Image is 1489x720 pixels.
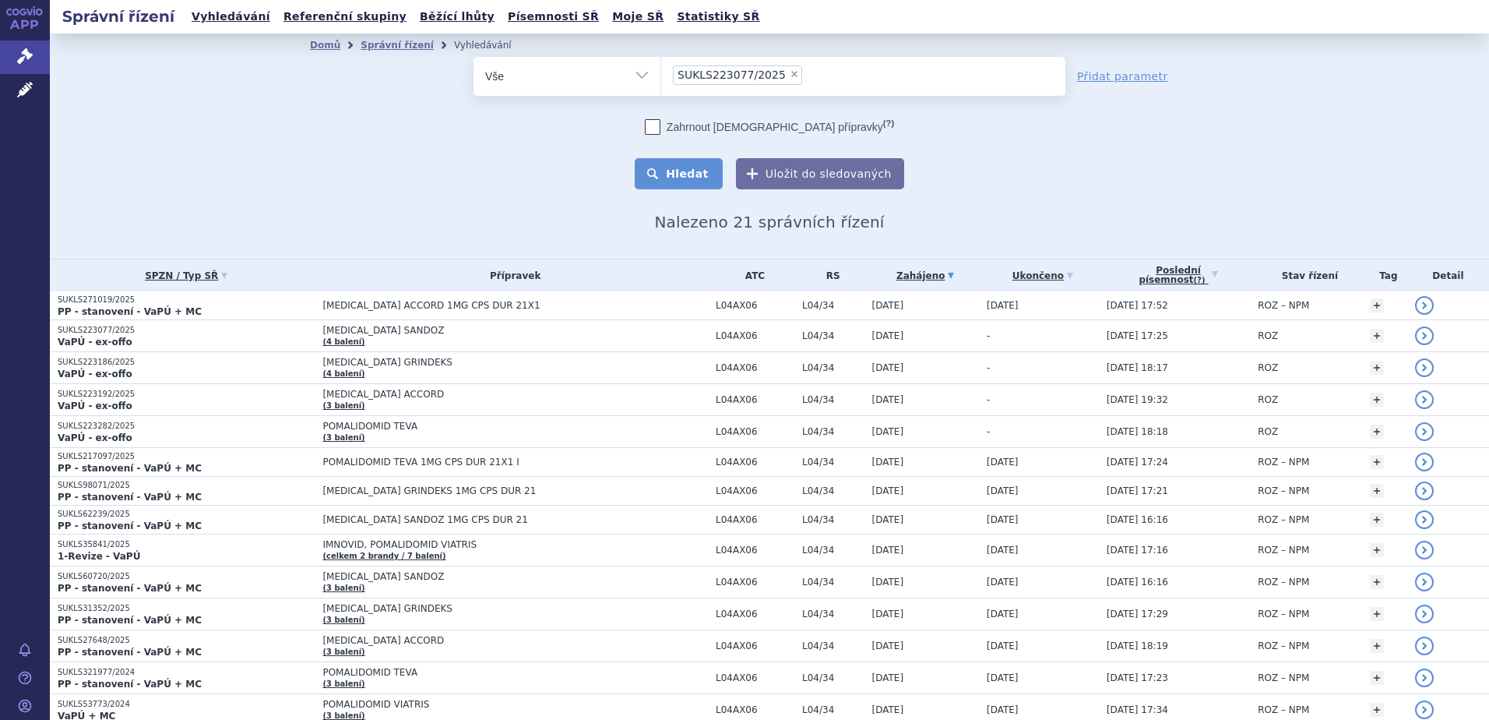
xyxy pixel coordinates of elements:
span: L04AX06 [716,300,794,311]
a: + [1370,393,1384,407]
a: Běžící lhůty [415,6,499,27]
a: Správní řízení [361,40,434,51]
span: [DATE] [987,457,1019,468]
a: detail [1415,358,1434,377]
p: SUKLS53773/2024 [58,699,315,710]
th: Detail [1407,259,1489,291]
span: [DATE] 18:18 [1107,426,1168,437]
span: [DATE] [987,672,1019,683]
span: [MEDICAL_DATA] GRINDEKS [322,357,708,368]
span: [DATE] [987,704,1019,715]
span: [DATE] [872,330,904,341]
span: L04AX06 [716,426,794,437]
span: L04/34 [802,577,864,588]
a: (3 balení) [322,584,364,592]
a: Poslednípísemnost(?) [1107,259,1250,291]
p: SUKLS31352/2025 [58,603,315,614]
span: ROZ [1258,362,1278,373]
span: L04AX06 [716,704,794,715]
p: SUKLS223192/2025 [58,389,315,400]
button: Uložit do sledovaných [736,158,904,189]
span: [DATE] 19:32 [1107,394,1168,405]
span: ROZ – NPM [1258,609,1309,619]
a: Referenční skupiny [279,6,411,27]
a: (celkem 2 brandy / 7 balení) [322,552,445,560]
span: L04AX06 [716,577,794,588]
p: SUKLS223282/2025 [58,421,315,432]
span: POMALIDOMID TEVA [322,667,708,678]
span: [DATE] [872,457,904,468]
p: SUKLS98071/2025 [58,480,315,491]
a: + [1370,639,1384,653]
span: ROZ [1258,330,1278,341]
a: Ukončeno [987,265,1099,287]
th: Přípravek [315,259,708,291]
th: ATC [708,259,794,291]
a: Přidat parametr [1077,69,1168,84]
span: L04/34 [802,514,864,525]
a: detail [1415,701,1434,719]
a: SPZN / Typ SŘ [58,265,315,287]
span: [DATE] [987,545,1019,556]
span: L04AX06 [716,514,794,525]
span: ROZ – NPM [1258,457,1309,468]
p: SUKLS223186/2025 [58,357,315,368]
a: detail [1415,637,1434,655]
span: L04AX06 [716,485,794,496]
th: Tag [1362,259,1407,291]
span: [DATE] 17:34 [1107,704,1168,715]
span: L04AX06 [716,641,794,651]
span: Nalezeno 21 správních řízení [654,213,884,231]
a: Zahájeno [872,265,979,287]
span: L04/34 [802,545,864,556]
abbr: (?) [883,118,894,129]
strong: PP - stanovení - VaPÚ + MC [58,615,202,626]
a: (4 balení) [322,369,364,378]
span: [DATE] 16:16 [1107,577,1168,588]
a: detail [1415,510,1434,529]
strong: PP - stanovení - VaPÚ + MC [58,679,202,690]
span: [DATE] [987,514,1019,525]
span: [MEDICAL_DATA] GRINDEKS [322,603,708,614]
span: ROZ – NPM [1258,514,1309,525]
span: [DATE] 17:29 [1107,609,1168,619]
span: [DATE] [872,609,904,619]
strong: 1-Revize - VaPÚ [58,551,140,562]
strong: PP - stanovení - VaPÚ + MC [58,492,202,503]
a: + [1370,425,1384,439]
strong: VaPÚ - ex-offo [58,337,132,348]
a: + [1370,671,1384,685]
span: - [987,426,990,437]
a: detail [1415,296,1434,315]
span: ROZ [1258,394,1278,405]
span: [DATE] [987,609,1019,619]
a: Vyhledávání [187,6,275,27]
input: SUKLS223077/2025 [807,65,815,84]
span: L04AX06 [716,362,794,373]
span: L04AX06 [716,394,794,405]
span: L04/34 [802,330,864,341]
a: (3 balení) [322,679,364,688]
a: + [1370,607,1384,621]
span: - [987,330,990,341]
a: + [1370,703,1384,717]
a: + [1370,543,1384,557]
a: (3 balení) [322,616,364,624]
span: POMALIDOMID TEVA [322,421,708,432]
span: L04AX06 [716,672,794,683]
a: + [1370,455,1384,469]
span: [MEDICAL_DATA] SANDOZ 1MG CPS DUR 21 [322,514,708,525]
span: ROZ [1258,426,1278,437]
span: L04/34 [802,426,864,437]
span: [MEDICAL_DATA] SANDOZ [322,571,708,582]
a: Písemnosti SŘ [503,6,604,27]
a: + [1370,575,1384,589]
th: Stav řízení [1250,259,1362,291]
span: [DATE] 17:23 [1107,672,1168,683]
span: [MEDICAL_DATA] ACCORD 1MG CPS DUR 21X1 [322,300,708,311]
p: SUKLS62239/2025 [58,509,315,520]
span: [DATE] [872,362,904,373]
span: [DATE] 18:19 [1107,641,1168,651]
span: L04AX06 [716,545,794,556]
abbr: (?) [1194,276,1206,285]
